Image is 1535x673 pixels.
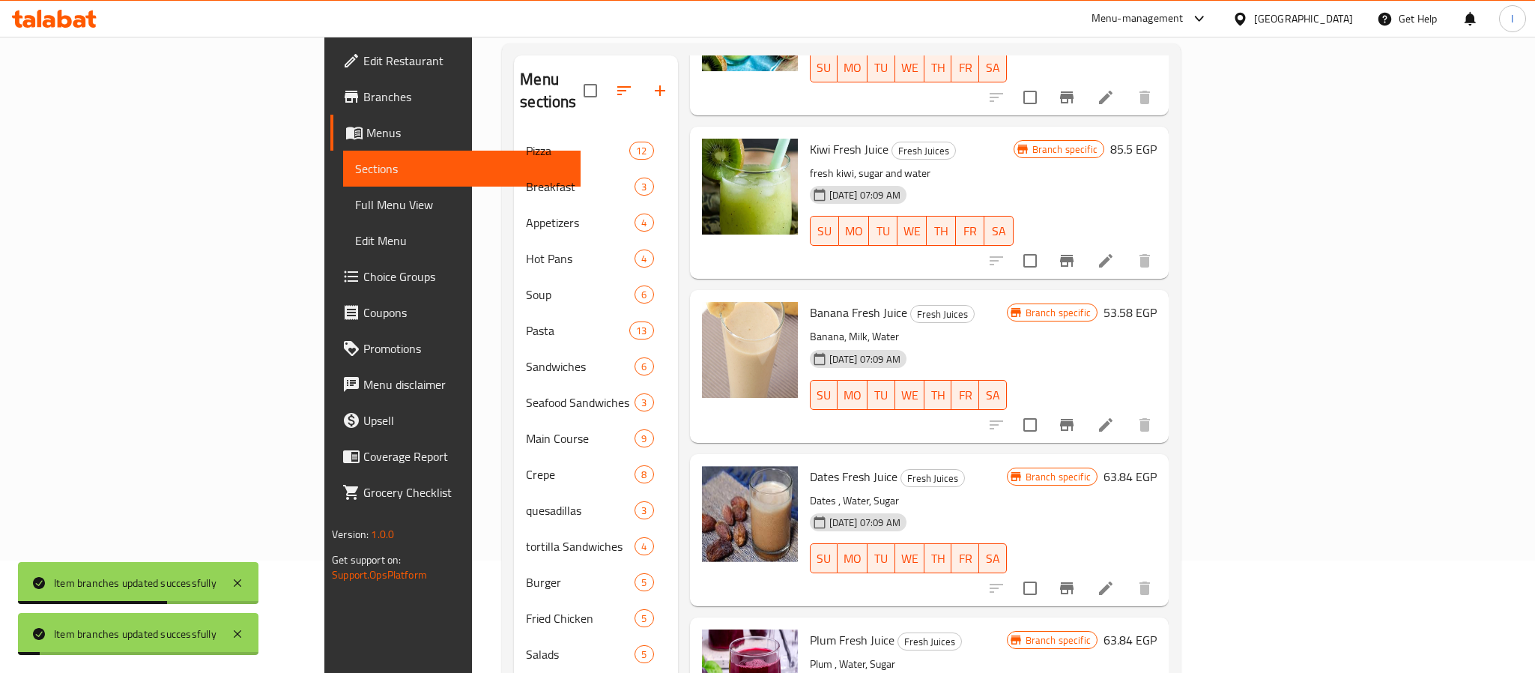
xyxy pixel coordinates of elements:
span: SA [985,548,1001,570]
div: items [635,429,653,447]
span: [DATE] 07:09 AM [823,516,906,530]
span: tortilla Sandwiches [526,537,635,555]
span: 4 [635,252,653,266]
button: TU [869,216,897,246]
span: Burger [526,573,635,591]
span: Pizza [526,142,629,160]
button: Branch-specific-item [1049,243,1085,279]
div: items [635,214,653,232]
div: Soup6 [514,277,677,313]
span: 1.0.0 [371,525,394,544]
span: FR [957,548,973,570]
span: quesadillas [526,501,635,519]
span: Seafood Sandwiches [526,393,635,411]
div: Pasta13 [514,313,677,348]
div: Item branches updated successfully [54,626,217,642]
span: TH [933,220,949,242]
div: Breakfast3 [514,169,677,205]
span: 13 [630,324,653,338]
img: Kiwi Fresh Juice [702,139,798,235]
button: SA [979,543,1007,573]
button: FR [951,543,979,573]
button: SU [810,543,838,573]
div: quesadillas3 [514,492,677,528]
button: Branch-specific-item [1049,570,1085,606]
span: TU [874,384,889,406]
p: fresh kiwi, sugar and water [810,164,1014,183]
button: SU [810,380,838,410]
span: Fried Chicken [526,609,635,627]
div: items [629,142,653,160]
div: items [629,322,653,339]
span: Branches [363,88,569,106]
div: Menu-management [1092,10,1184,28]
div: Pizza12 [514,133,677,169]
span: TH [930,548,946,570]
span: SU [817,384,832,406]
div: items [635,286,653,304]
p: Dates , Water, Sugar [810,492,1007,510]
span: Fresh Juices [892,142,955,160]
span: MO [844,384,862,406]
span: Fresh Juices [901,470,964,487]
h6: 53.58 EGP [1103,302,1157,323]
span: Branch specific [1020,470,1097,484]
span: Get support on: [332,550,401,570]
div: items [635,393,653,411]
img: Dates Fresh Juice [702,466,798,562]
div: tortilla Sandwiches4 [514,528,677,564]
span: MO [844,548,862,570]
div: Sandwiches6 [514,348,677,384]
button: SA [979,380,1007,410]
a: Edit menu item [1097,88,1115,106]
a: Promotions [330,331,581,366]
span: Coupons [363,304,569,322]
span: Version: [332,525,369,544]
span: Plum Fresh Juice [810,629,894,651]
span: Banana Fresh Juice [810,301,907,324]
span: TH [930,57,946,79]
span: Sections [355,160,569,178]
span: Grocery Checklist [363,483,569,501]
a: Edit Restaurant [330,43,581,79]
span: Salads [526,645,635,663]
span: 5 [635,648,653,662]
span: MO [844,57,862,79]
button: WE [895,380,924,410]
span: Breakfast [526,178,635,196]
span: 3 [635,396,653,410]
a: Support.OpsPlatform [332,565,427,585]
a: Menus [330,115,581,151]
p: Banana, Milk, Water [810,328,1007,346]
span: Appetizers [526,214,635,232]
span: TU [875,220,891,242]
div: items [635,250,653,268]
h6: 63.84 EGP [1103,630,1157,651]
div: [GEOGRAPHIC_DATA] [1254,10,1353,27]
span: Sandwiches [526,357,635,375]
span: FR [957,384,973,406]
div: Crepe8 [514,456,677,492]
a: Upsell [330,402,581,438]
button: TH [924,543,952,573]
span: [DATE] 07:09 AM [823,352,906,366]
button: WE [895,52,924,82]
button: WE [895,543,924,573]
div: Salads5 [514,636,677,672]
div: items [635,465,653,483]
button: MO [838,52,868,82]
span: Sort sections [606,73,642,109]
div: Main Course9 [514,420,677,456]
h6: 85.5 EGP [1110,139,1157,160]
span: 4 [635,540,653,554]
h6: 63.84 EGP [1103,466,1157,487]
button: FR [951,52,979,82]
span: Upsell [363,411,569,429]
span: SU [817,220,833,242]
a: Edit menu item [1097,252,1115,270]
a: Menu disclaimer [330,366,581,402]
